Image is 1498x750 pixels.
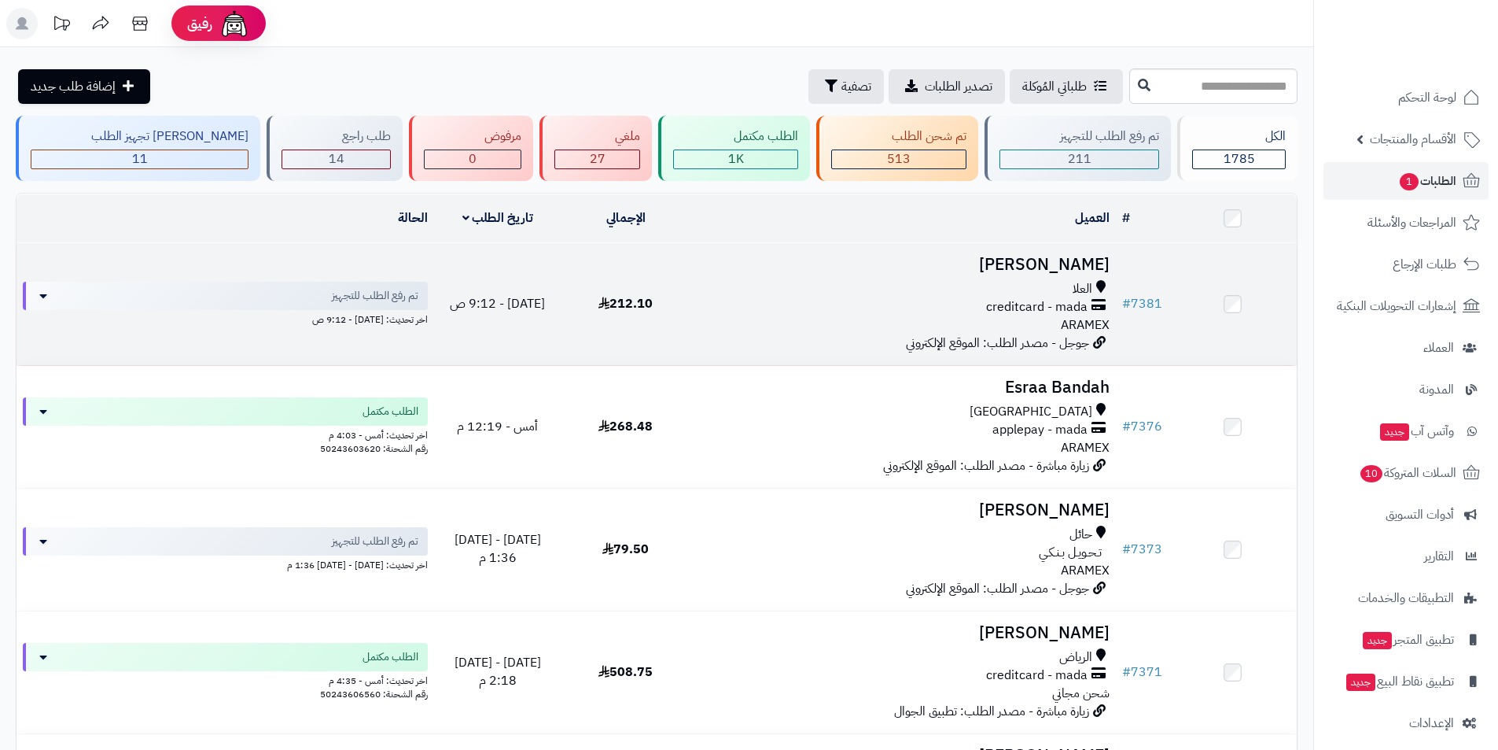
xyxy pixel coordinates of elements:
div: مرفوض [424,127,521,146]
a: # [1122,209,1130,227]
span: رقم الشحنة: 50243603620 [320,442,428,456]
a: #7381 [1122,294,1162,313]
span: 211 [1068,150,1091,168]
span: العلا [1073,280,1092,298]
span: 1 [1399,172,1419,191]
span: الرياض [1059,648,1092,667]
a: الإجمالي [606,209,646,227]
img: ai-face.png [219,8,250,39]
a: التطبيقات والخدمات [1323,579,1489,617]
span: جديد [1363,632,1392,649]
span: 27 [590,150,605,168]
div: 211 [1000,150,1158,168]
a: [PERSON_NAME] تجهيز الطلب 11 [13,116,263,181]
span: جوجل - مصدر الطلب: الموقع الإلكتروني [906,334,1089,353]
span: ARAMEX [1061,438,1110,457]
span: 0 [469,150,477,168]
a: السلات المتروكة10 [1323,454,1489,492]
a: طلبات الإرجاع [1323,246,1489,283]
div: 1009 [674,150,797,168]
div: 11 [31,150,248,168]
span: التقارير [1424,545,1454,567]
span: ARAMEX [1061,561,1110,580]
a: تطبيق المتجرجديد [1323,621,1489,659]
span: ARAMEX [1061,316,1110,334]
a: تاريخ الطلب [462,209,534,227]
a: ملغي 27 [536,116,655,181]
div: الكل [1192,127,1286,146]
a: تم شحن الطلب 513 [813,116,981,181]
div: اخر تحديث: أمس - 4:03 م [23,426,428,442]
span: إضافة طلب جديد [31,77,116,96]
div: اخر تحديث: [DATE] - [DATE] 1:36 م [23,556,428,572]
span: وآتس آب [1378,420,1454,442]
span: # [1122,417,1131,436]
span: 1K [728,150,744,168]
a: وآتس آبجديد [1323,412,1489,450]
span: 513 [887,150,911,168]
span: حائل [1069,526,1092,544]
a: #7376 [1122,417,1162,436]
span: 79.50 [602,540,649,559]
span: السلات المتروكة [1359,462,1456,484]
div: تم رفع الطلب للتجهيز [999,127,1159,146]
span: 14 [329,150,344,168]
span: جديد [1346,674,1375,691]
span: 508.75 [598,663,653,682]
span: الطلب مكتمل [363,649,418,665]
span: تم رفع الطلب للتجهيز [332,288,418,304]
span: 10 [1360,464,1383,483]
a: إشعارات التحويلات البنكية [1323,287,1489,325]
div: ملغي [554,127,640,146]
span: جديد [1380,423,1409,441]
a: تطبيق نقاط البيعجديد [1323,663,1489,700]
span: إشعارات التحويلات البنكية [1337,295,1456,317]
span: applepay - mada [992,421,1088,439]
span: [DATE] - [DATE] 1:36 م [455,530,541,567]
a: تصدير الطلبات [889,69,1005,104]
a: #7371 [1122,663,1162,682]
span: رقم الشحنة: 50243606560 [320,687,428,701]
span: creditcard - mada [986,667,1088,685]
span: creditcard - mada [986,298,1088,316]
span: تطبيق نقاط البيع [1345,671,1454,693]
span: 11 [132,150,148,168]
div: الطلب مكتمل [673,127,798,146]
h3: [PERSON_NAME] [696,624,1110,642]
span: الطلبات [1398,170,1456,192]
span: # [1122,663,1131,682]
span: تـحـويـل بـنـكـي [1039,544,1102,562]
a: المدونة [1323,371,1489,408]
div: اخر تحديث: أمس - 4:35 م [23,671,428,688]
h3: Esraa Bandah [696,379,1110,397]
a: إضافة طلب جديد [18,69,150,104]
span: زيارة مباشرة - مصدر الطلب: تطبيق الجوال [894,702,1089,721]
span: الأقسام والمنتجات [1370,128,1456,150]
span: [DATE] - [DATE] 2:18 م [455,653,541,690]
a: الكل1785 [1174,116,1301,181]
span: تطبيق المتجر [1361,629,1454,651]
div: اخر تحديث: [DATE] - 9:12 ص [23,310,428,327]
a: التقارير [1323,538,1489,575]
span: # [1122,540,1131,559]
h3: [PERSON_NAME] [696,501,1110,519]
h3: [PERSON_NAME] [696,256,1110,274]
div: 513 [832,150,966,168]
span: جوجل - مصدر الطلب: الموقع الإلكتروني [906,579,1089,598]
span: طلبات الإرجاع [1393,253,1456,275]
span: شحن مجاني [1052,684,1110,703]
span: الطلب مكتمل [363,404,418,419]
span: زيارة مباشرة - مصدر الطلب: الموقع الإلكتروني [883,456,1089,475]
div: طلب راجع [282,127,391,146]
div: تم شحن الطلب [831,127,966,146]
button: تصفية [808,69,884,104]
a: تحديثات المنصة [42,8,81,43]
div: 27 [555,150,639,168]
a: طلباتي المُوكلة [1010,69,1123,104]
span: # [1122,294,1131,313]
div: 14 [282,150,390,168]
div: 0 [425,150,521,168]
a: الطلبات1 [1323,162,1489,200]
span: أدوات التسويق [1386,504,1454,526]
span: 268.48 [598,417,653,436]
